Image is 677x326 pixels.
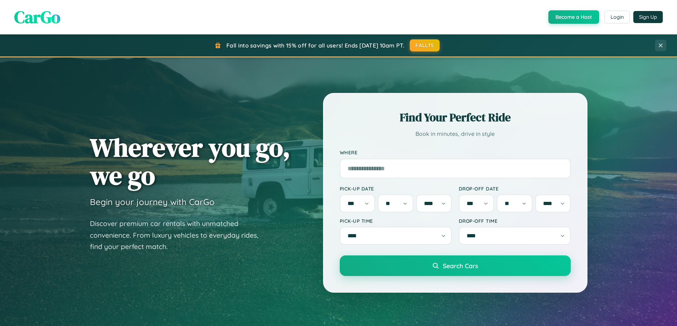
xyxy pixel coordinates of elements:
span: CarGo [14,5,60,29]
h3: Begin your journey with CarGo [90,197,215,207]
p: Discover premium car rentals with unmatched convenience. From luxury vehicles to everyday rides, ... [90,218,268,253]
button: Search Cars [340,255,571,276]
label: Where [340,150,571,156]
span: Fall into savings with 15% off for all users! Ends [DATE] 10am PT. [226,42,404,49]
button: Become a Host [548,10,599,24]
button: Login [605,11,630,23]
button: FALL15 [410,39,440,51]
p: Book in minutes, drive in style [340,129,571,139]
span: Search Cars [443,262,478,270]
h2: Find Your Perfect Ride [340,110,571,125]
label: Drop-off Date [459,186,571,192]
button: Sign Up [633,11,663,23]
label: Pick-up Date [340,186,452,192]
label: Pick-up Time [340,218,452,224]
h1: Wherever you go, we go [90,133,290,189]
label: Drop-off Time [459,218,571,224]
